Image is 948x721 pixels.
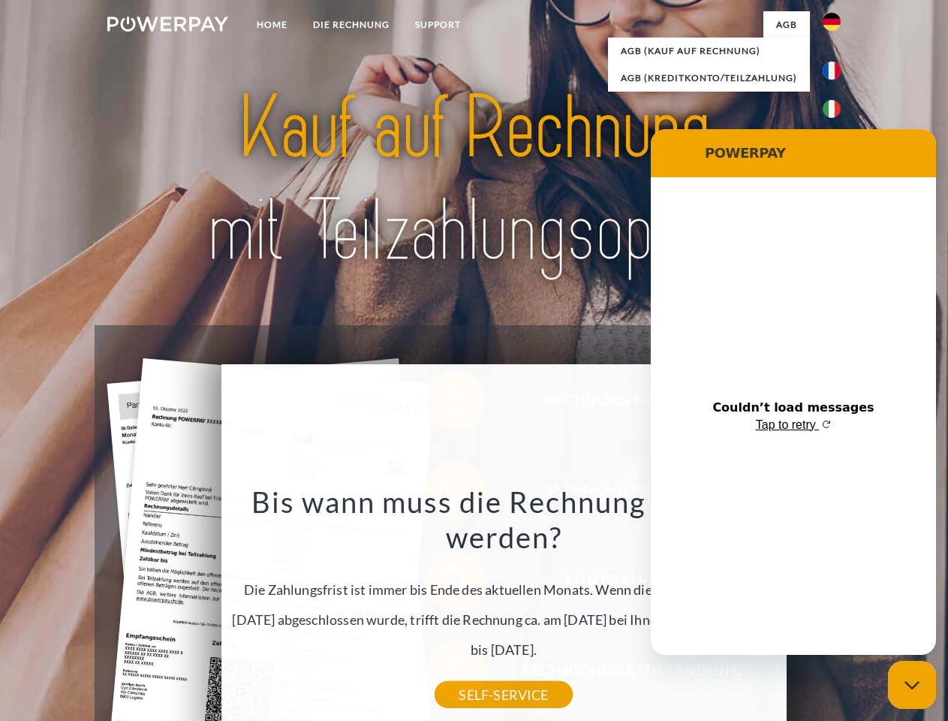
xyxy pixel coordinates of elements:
img: fr [823,62,841,80]
iframe: Button to launch messaging window [888,661,936,709]
a: AGB (Kauf auf Rechnung) [608,38,810,65]
a: DIE RECHNUNG [300,11,402,38]
a: Home [244,11,300,38]
img: de [823,13,841,31]
a: AGB (Kreditkonto/Teilzahlung) [608,65,810,92]
h3: Bis wann muss die Rechnung bezahlt werden? [230,484,778,556]
img: logo-powerpay-white.svg [107,17,228,32]
div: Die Zahlungsfrist ist immer bis Ende des aktuellen Monats. Wenn die Bestellung z.B. am [DATE] abg... [230,484,778,695]
a: SUPPORT [402,11,474,38]
a: SELF-SERVICE [435,681,572,708]
iframe: Messaging window [651,129,936,655]
a: agb [763,11,810,38]
img: it [823,100,841,118]
img: title-powerpay_de.svg [143,72,805,288]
